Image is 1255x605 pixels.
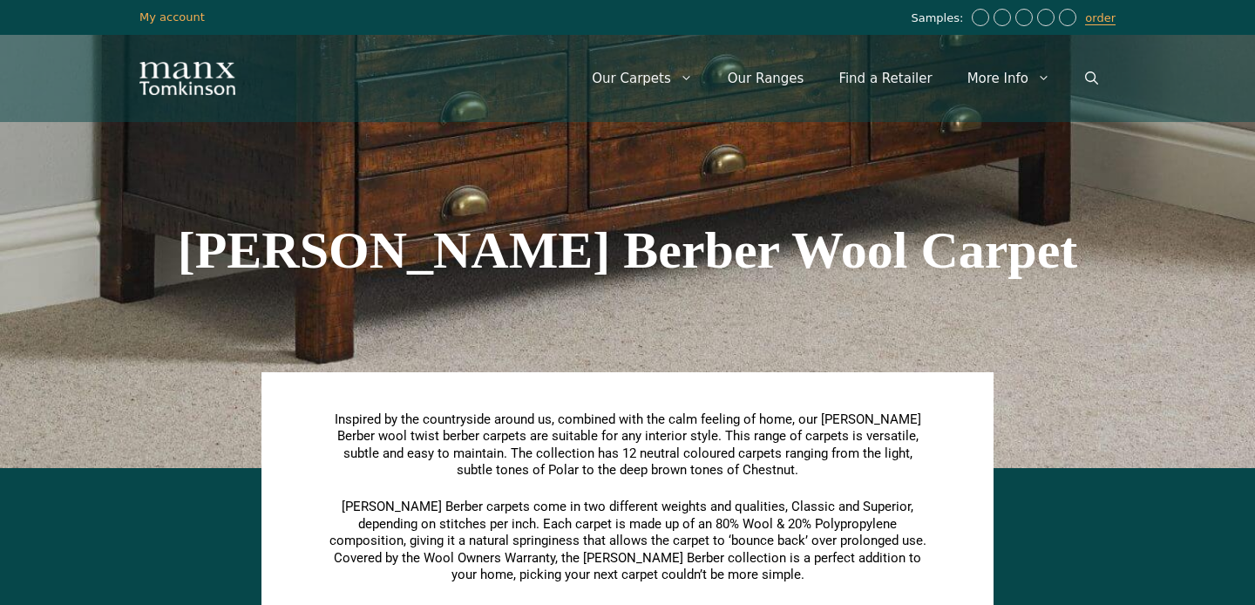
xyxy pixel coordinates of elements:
a: Our Ranges [710,52,822,105]
span: Inspired by the countryside around us, combined with the calm feeling of home, our [PERSON_NAME] ... [335,411,921,479]
a: More Info [950,52,1068,105]
h1: [PERSON_NAME] Berber Wool Carpet [139,224,1116,276]
p: [PERSON_NAME] Berber carpets come in two different weights and qualities, Classic and Superior, d... [327,499,928,584]
a: Find a Retailer [821,52,949,105]
img: Manx Tomkinson [139,62,235,95]
nav: Primary [574,52,1116,105]
a: Open Search Bar [1068,52,1116,105]
span: Samples: [911,11,967,26]
a: Our Carpets [574,52,710,105]
a: order [1085,11,1116,25]
a: My account [139,10,205,24]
